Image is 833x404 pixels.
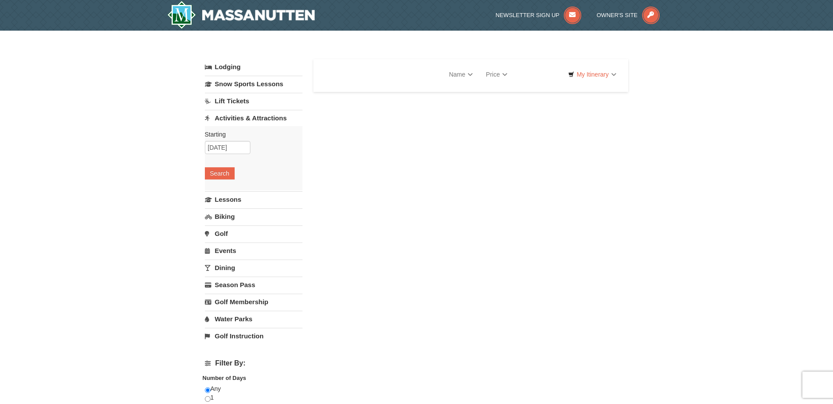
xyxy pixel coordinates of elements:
h4: Filter By: [205,359,302,367]
a: Lift Tickets [205,93,302,109]
a: Golf Instruction [205,328,302,344]
a: Events [205,242,302,259]
img: Massanutten Resort Logo [167,1,315,29]
button: Search [205,167,235,179]
a: Water Parks [205,311,302,327]
span: Newsletter Sign Up [496,12,559,18]
a: Biking [205,208,302,225]
a: Owner's Site [597,12,660,18]
a: Lessons [205,191,302,207]
a: Price [479,66,514,83]
a: Newsletter Sign Up [496,12,581,18]
a: Golf Membership [205,294,302,310]
a: Lodging [205,59,302,75]
a: Massanutten Resort [167,1,315,29]
a: Dining [205,260,302,276]
span: Owner's Site [597,12,638,18]
a: Season Pass [205,277,302,293]
a: Name [443,66,479,83]
label: Starting [205,130,296,139]
a: Golf [205,225,302,242]
a: Activities & Attractions [205,110,302,126]
a: My Itinerary [562,68,622,81]
a: Snow Sports Lessons [205,76,302,92]
strong: Number of Days [203,375,246,381]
